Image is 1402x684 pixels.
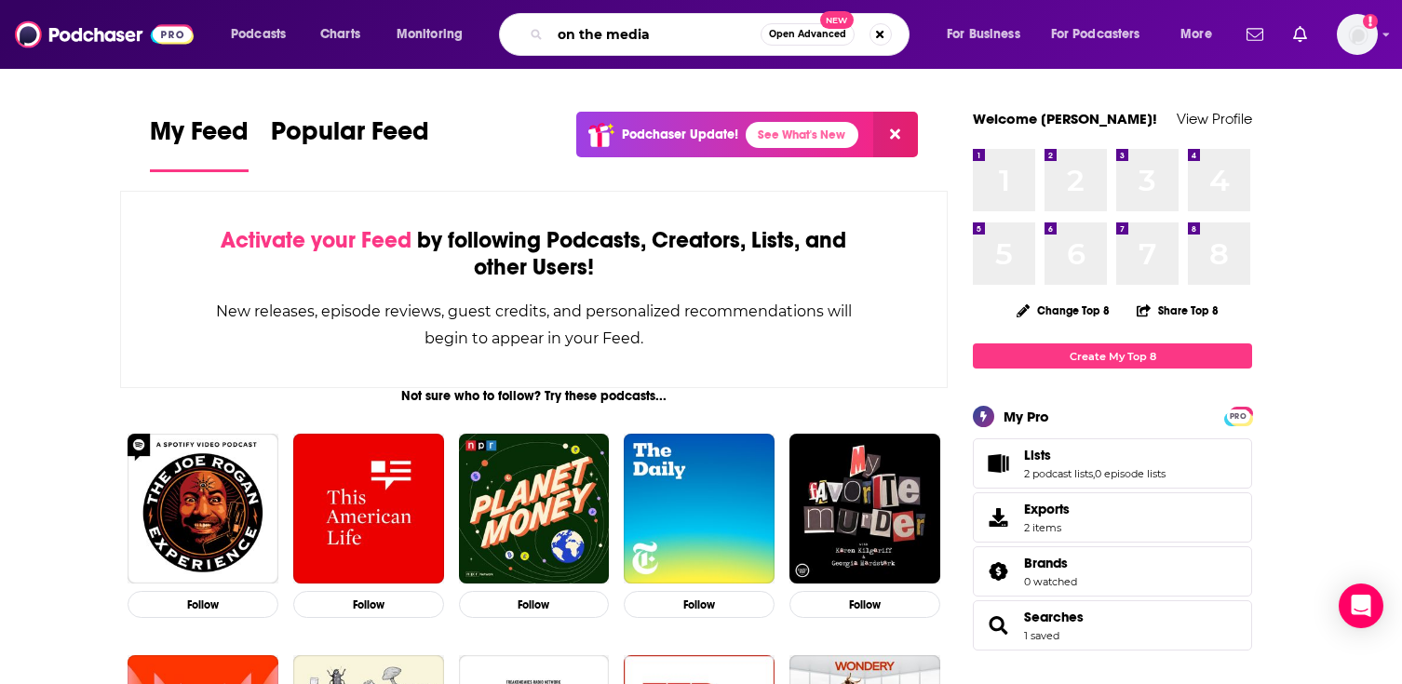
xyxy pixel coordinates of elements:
div: My Pro [1004,408,1049,425]
span: Activate your Feed [221,226,411,254]
span: Lists [973,438,1252,489]
a: My Feed [150,115,249,172]
span: For Podcasters [1051,21,1140,47]
a: See What's New [746,122,858,148]
a: Searches [1024,609,1084,625]
img: This American Life [293,434,444,584]
span: Logged in as gussent [1337,14,1378,55]
a: 1 saved [1024,629,1059,642]
span: Charts [320,21,360,47]
button: open menu [384,20,487,49]
img: The Daily [624,434,775,584]
span: Popular Feed [271,115,429,158]
button: Share Top 8 [1136,292,1220,329]
a: Brands [1024,555,1077,571]
span: Searches [973,600,1252,650]
a: Show notifications dropdown [1286,19,1314,50]
span: Exports [1024,501,1070,517]
button: open menu [934,20,1044,49]
a: Searches [979,612,1017,638]
a: View Profile [1177,110,1252,127]
svg: Add a profile image [1363,14,1378,29]
span: More [1180,21,1212,47]
a: Show notifications dropdown [1239,19,1271,50]
span: , [1093,467,1095,480]
span: PRO [1227,409,1249,423]
a: Exports [973,492,1252,543]
img: User Profile [1337,14,1378,55]
img: The Joe Rogan Experience [128,434,278,584]
button: Follow [128,591,278,618]
span: New [820,11,854,29]
a: 0 episode lists [1095,467,1166,480]
button: Follow [293,591,444,618]
div: New releases, episode reviews, guest credits, and personalized recommendations will begin to appe... [214,298,854,352]
img: Podchaser - Follow, Share and Rate Podcasts [15,17,194,52]
img: Planet Money [459,434,610,584]
span: Exports [979,504,1017,530]
button: open menu [218,20,310,49]
span: Brands [1024,555,1068,571]
span: For Business [947,21,1020,47]
div: by following Podcasts, Creators, Lists, and other Users! [214,227,854,281]
span: Monitoring [397,21,463,47]
a: PRO [1227,409,1249,422]
span: My Feed [150,115,249,158]
button: Show profile menu [1337,14,1378,55]
button: Follow [789,591,940,618]
span: Open Advanced [769,30,846,39]
a: Lists [1024,447,1166,463]
a: 2 podcast lists [1024,467,1093,480]
div: Not sure who to follow? Try these podcasts... [120,388,948,404]
button: Follow [624,591,775,618]
div: Search podcasts, credits, & more... [517,13,927,56]
button: Follow [459,591,610,618]
a: 0 watched [1024,575,1077,588]
button: Change Top 8 [1005,299,1121,322]
a: Welcome [PERSON_NAME]! [973,110,1157,127]
input: Search podcasts, credits, & more... [550,20,761,49]
button: Open AdvancedNew [761,23,855,46]
p: Podchaser Update! [622,127,738,142]
span: Lists [1024,447,1051,463]
span: Podcasts [231,21,286,47]
a: Popular Feed [271,115,429,172]
a: Lists [979,450,1017,476]
button: open menu [1039,20,1167,49]
a: Create My Top 8 [973,343,1252,369]
img: My Favorite Murder with Karen Kilgariff and Georgia Hardstark [789,434,940,584]
div: Open Intercom Messenger [1339,583,1383,628]
span: Brands [973,546,1252,597]
a: Charts [308,20,371,49]
a: Brands [979,558,1017,584]
button: open menu [1167,20,1235,49]
span: 2 items [1024,521,1070,534]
